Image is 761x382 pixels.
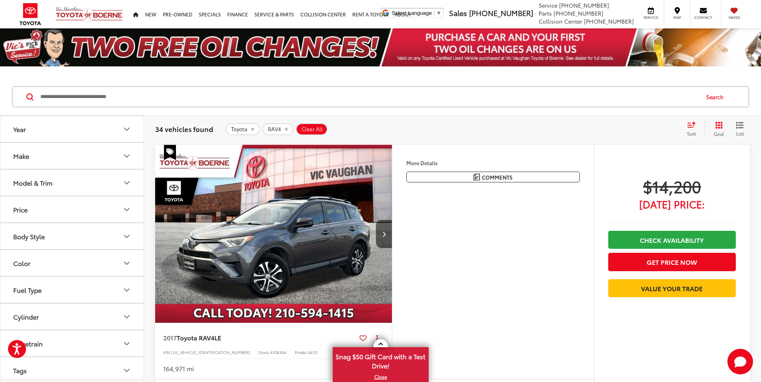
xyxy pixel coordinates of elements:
[406,172,580,182] button: Comments
[376,220,392,248] button: Next image
[436,10,441,16] span: ▼
[13,152,29,160] div: Make
[608,200,736,208] span: [DATE] Price:
[164,145,176,160] span: Special
[434,10,434,16] span: ​
[334,348,428,372] span: Snag $50 Gift Card with a Test Drive!
[714,130,724,137] span: Grid
[308,349,318,355] span: 4430
[258,349,270,355] span: Stock:
[155,124,213,134] span: 34 vehicles found
[40,87,699,106] input: Search by Make, Model, or Keyword
[163,333,356,342] a: 2017Toyota RAV4LE
[122,285,132,295] div: Fuel Type
[683,121,705,137] button: Select sort value
[705,121,730,137] button: Grid View
[13,179,52,186] div: Model & Trim
[163,364,194,373] div: 164,971 mi
[13,232,45,240] div: Body Style
[163,349,171,355] span: VIN:
[268,126,281,132] span: RAV4
[0,304,144,330] button: CylinderCylinder
[262,123,294,135] button: remove RAV4
[177,333,214,342] span: Toyota RAV4
[727,349,753,374] svg: Start Chat
[0,223,144,249] button: Body StyleBody Style
[376,335,378,341] span: dropdown dots
[270,349,287,355] span: A10838A
[469,8,533,18] span: [PHONE_NUMBER]
[13,366,27,374] div: Tags
[608,231,736,249] a: Check Availability
[155,145,393,324] img: 2017 Toyota RAV4 LE
[122,151,132,161] div: Make
[122,258,132,268] div: Color
[155,145,393,323] a: 2017 Toyota RAV4 LE2017 Toyota RAV4 LE2017 Toyota RAV4 LE2017 Toyota RAV4 LE
[122,312,132,322] div: Cylinder
[406,160,580,166] h4: More Details
[553,9,603,17] span: [PHONE_NUMBER]
[122,232,132,241] div: Body Style
[0,330,144,356] button: DrivetrainDrivetrain
[473,174,480,180] img: Comments
[694,15,712,20] span: Contact
[584,17,634,25] span: [PHONE_NUMBER]
[155,145,393,323] div: 2017 Toyota RAV4 LE 0
[122,366,132,375] div: Tags
[296,123,328,135] button: Clear All
[231,126,248,132] span: Toyota
[214,333,221,342] span: LE
[0,277,144,303] button: Fuel TypeFuel Type
[226,123,260,135] button: remove Toyota
[608,176,736,196] span: $14,200
[122,178,132,188] div: Model & Trim
[482,174,513,181] span: Comments
[730,121,750,137] button: List View
[13,286,42,294] div: Fuel Type
[13,340,43,347] div: Drivetrain
[122,339,132,348] div: Drivetrain
[13,125,26,133] div: Year
[736,130,744,137] span: List
[295,349,308,355] span: Model:
[13,259,30,267] div: Color
[55,6,123,22] img: Vic Vaughan Toyota of Boerne
[122,205,132,214] div: Price
[171,349,250,355] span: [US_VEHICLE_IDENTIFICATION_NUMBER]
[539,17,582,25] span: Collision Center
[608,279,736,297] a: Value Your Trade
[0,170,144,196] button: Model & TrimModel & Trim
[0,143,144,169] button: MakeMake
[608,253,736,271] button: Get Price Now
[392,10,441,16] a: Select Language​
[539,1,557,9] span: Service
[163,333,177,342] span: 2017
[539,9,552,17] span: Parts
[727,349,753,374] button: Toggle Chat Window
[122,124,132,134] div: Year
[642,15,660,20] span: Service
[0,250,144,276] button: ColorColor
[668,15,686,20] span: Map
[559,1,609,9] span: [PHONE_NUMBER]
[699,87,735,107] button: Search
[0,196,144,222] button: PricePrice
[392,10,432,16] span: Select Language
[449,8,467,18] span: Sales
[687,130,696,137] span: Sort
[13,313,39,320] div: Cylinder
[13,206,28,213] div: Price
[725,15,743,20] span: Saved
[0,116,144,142] button: YearYear
[302,126,323,132] span: Clear All
[370,331,384,345] button: Actions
